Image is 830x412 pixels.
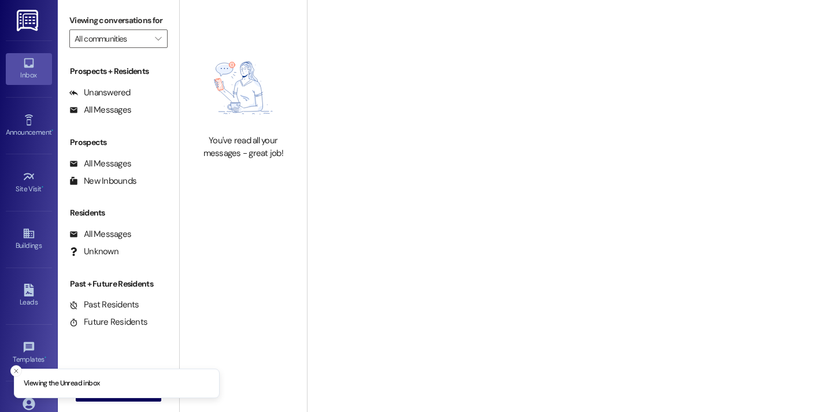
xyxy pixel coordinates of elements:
[6,53,52,84] a: Inbox
[24,378,99,389] p: Viewing the Unread inbox
[42,183,43,191] span: •
[58,65,179,77] div: Prospects + Residents
[6,337,52,369] a: Templates •
[69,246,118,258] div: Unknown
[10,365,22,377] button: Close toast
[192,47,294,129] img: empty-state
[69,12,168,29] label: Viewing conversations for
[69,316,147,328] div: Future Residents
[155,34,161,43] i: 
[45,354,46,362] span: •
[192,135,294,159] div: You've read all your messages - great job!
[6,224,52,255] a: Buildings
[69,175,136,187] div: New Inbounds
[69,158,131,170] div: All Messages
[58,136,179,149] div: Prospects
[17,10,40,31] img: ResiDesk Logo
[51,127,53,135] span: •
[69,299,139,311] div: Past Residents
[58,278,179,290] div: Past + Future Residents
[58,207,179,219] div: Residents
[69,228,131,240] div: All Messages
[69,87,131,99] div: Unanswered
[75,29,149,48] input: All communities
[69,104,131,116] div: All Messages
[6,167,52,198] a: Site Visit •
[6,280,52,311] a: Leads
